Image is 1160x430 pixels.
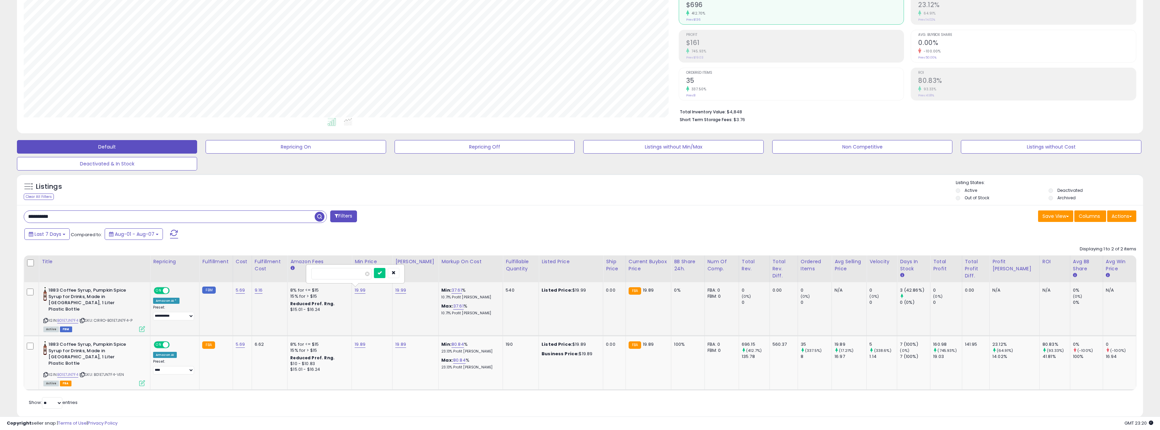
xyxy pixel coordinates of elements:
[290,258,349,265] div: Amazon Fees
[708,293,734,299] div: FBM: 0
[1077,348,1093,353] small: (-100%)
[60,381,71,386] span: FBA
[453,357,466,364] a: 80.84
[801,287,831,293] div: 0
[441,303,453,309] b: Max:
[105,228,163,240] button: Aug-01 - Aug-07
[680,109,726,115] b: Total Inventory Value:
[441,295,498,300] p: 10.71% Profit [PERSON_NAME]
[79,318,132,323] span: | SKU: CIRRO-B01E7JN7F4-P
[801,294,810,299] small: (0%)
[236,258,249,265] div: Cost
[772,140,952,154] button: Non Competitive
[1057,195,1076,201] label: Archived
[1106,354,1136,360] div: 16.94
[674,287,699,293] div: 0%
[583,140,763,154] button: Listings without Min/Max
[606,258,623,272] div: Ship Price
[1073,299,1103,305] div: 0%
[330,210,357,222] button: Filters
[835,287,861,293] div: N/A
[1038,210,1073,222] button: Save View
[202,258,230,265] div: Fulfillment
[708,287,734,293] div: FBA: 0
[35,231,61,237] span: Last 7 Days
[643,287,654,293] span: 19.89
[43,381,59,386] span: All listings currently available for purchase on Amazon
[290,347,346,354] div: 15% for > $15
[255,287,263,294] a: 9.16
[24,228,70,240] button: Last 7 Days
[1042,287,1065,293] div: N/A
[1042,354,1070,360] div: 41.81%
[708,341,734,347] div: FBA: 0
[933,294,943,299] small: (0%)
[992,258,1037,272] div: Profit [PERSON_NAME]
[58,420,87,426] a: Terms of Use
[153,298,180,304] div: Amazon AI *
[542,341,572,347] b: Listed Price:
[236,287,245,294] a: 5.69
[1073,341,1103,347] div: 0%
[154,342,163,348] span: ON
[506,341,533,347] div: 190
[686,1,904,10] h2: $696
[43,341,47,355] img: 31EoYU0FkZL._SL40_.jpg
[686,93,695,97] small: Prev: 8
[606,341,620,347] div: 0.00
[686,71,904,75] span: Ordered Items
[933,341,962,347] div: 160.98
[869,341,897,347] div: 5
[17,157,197,171] button: Deactivated & In Stock
[773,287,793,293] div: 0.00
[29,399,78,406] span: Show: entries
[900,348,909,353] small: (0%)
[441,287,498,300] div: %
[742,341,769,347] div: 696.15
[835,258,864,272] div: Avg Selling Price
[48,341,131,368] b: 1883 Coffee Syrup, Pumpkin Spice Syrup for Drinks, Made in [GEOGRAPHIC_DATA], 1 Liter Plastic Bottle
[686,55,703,60] small: Prev: $19.03
[441,303,498,316] div: %
[746,348,762,353] small: (412.7%)
[734,116,745,123] span: $3.76
[961,140,1141,154] button: Listings without Cost
[451,287,462,294] a: 37.61
[451,341,464,348] a: 80.84
[154,288,163,294] span: ON
[643,341,654,347] span: 19.89
[153,305,194,320] div: Preset:
[506,287,533,293] div: 540
[1073,258,1100,272] div: Avg BB Share
[686,33,904,37] span: Profit
[1073,272,1077,278] small: Avg BB Share.
[79,372,124,377] span: | SKU: B01E7JN7F4-VEN
[290,265,294,271] small: Amazon Fees.
[874,348,891,353] small: (338.6%)
[937,348,956,353] small: (745.93%)
[933,258,959,272] div: Total Profit
[441,258,500,265] div: Markup on Cost
[674,341,699,347] div: 100%
[801,354,831,360] div: 8
[290,307,346,313] div: $15.01 - $16.24
[1042,258,1067,265] div: ROI
[542,287,598,293] div: $19.99
[506,258,536,272] div: Fulfillable Quantity
[689,87,706,92] small: 337.50%
[900,354,930,360] div: 7 (100%)
[918,18,935,22] small: Prev: 14.02%
[933,299,962,305] div: 0
[689,11,705,16] small: 412.70%
[742,287,769,293] div: 0
[1107,210,1136,222] button: Actions
[153,352,177,358] div: Amazon AI
[542,350,579,357] b: Business Price:
[43,326,59,332] span: All listings currently available for purchase on Amazon
[629,341,641,349] small: FBA
[60,326,72,332] span: FBM
[742,294,751,299] small: (0%)
[355,258,389,265] div: Min Price
[708,347,734,354] div: FBM: 0
[169,288,180,294] span: OFF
